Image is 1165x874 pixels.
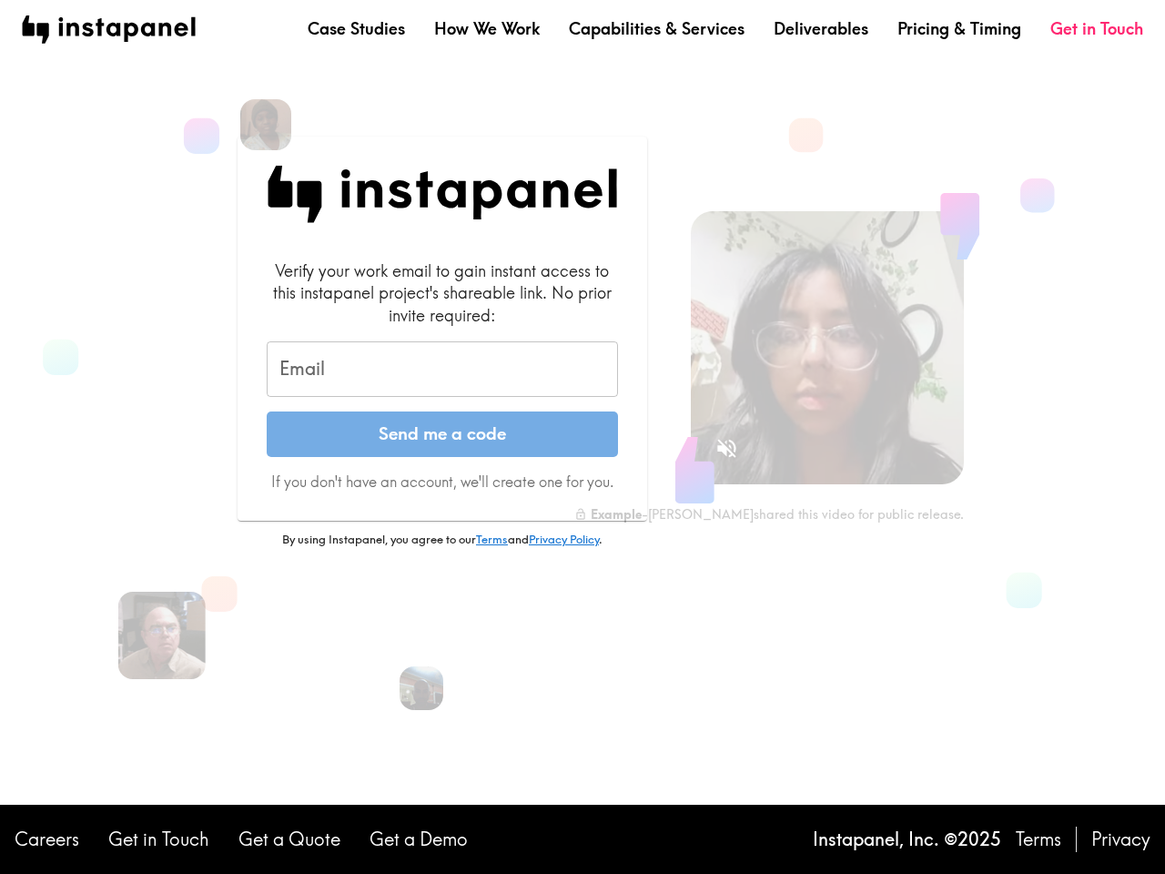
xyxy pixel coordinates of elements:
[897,17,1021,40] a: Pricing & Timing
[774,17,868,40] a: Deliverables
[574,506,964,523] div: - [PERSON_NAME] shared this video for public release.
[1050,17,1143,40] a: Get in Touch
[1091,827,1150,852] a: Privacy
[476,532,508,546] a: Terms
[370,827,468,852] a: Get a Demo
[108,827,209,852] a: Get in Touch
[238,827,340,852] a: Get a Quote
[267,259,618,327] div: Verify your work email to gain instant access to this instapanel project's shareable link. No pri...
[529,532,599,546] a: Privacy Policy
[569,17,745,40] a: Capabilities & Services
[591,506,642,523] b: Example
[434,17,540,40] a: How We Work
[267,472,618,492] p: If you don't have an account, we'll create one for you.
[240,99,291,150] img: Venita
[400,666,443,710] img: Ari
[267,166,618,223] img: Instapanel
[22,15,196,44] img: instapanel
[267,412,618,457] button: Send me a code
[707,429,746,468] button: Sound is off
[238,532,647,548] p: By using Instapanel, you agree to our and .
[118,592,206,679] img: Robert
[813,827,1001,852] p: Instapanel, Inc. © 2025
[1016,827,1061,852] a: Terms
[15,827,79,852] a: Careers
[308,17,405,40] a: Case Studies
